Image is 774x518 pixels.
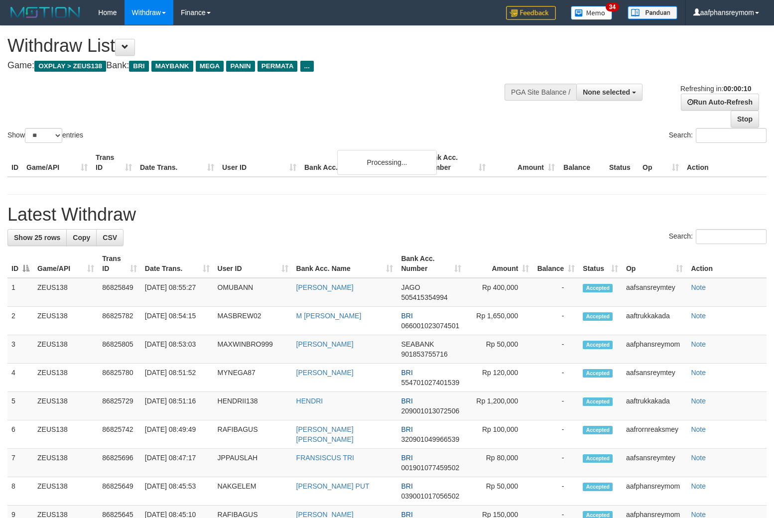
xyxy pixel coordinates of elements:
[296,340,354,348] a: [PERSON_NAME]
[7,148,22,177] th: ID
[622,477,687,506] td: aafphansreymom
[296,283,354,291] a: [PERSON_NAME]
[141,307,214,335] td: [DATE] 08:54:15
[7,229,67,246] a: Show 25 rows
[141,477,214,506] td: [DATE] 08:45:53
[7,420,33,449] td: 6
[691,482,706,490] a: Note
[401,312,412,320] span: BRI
[533,477,579,506] td: -
[687,250,767,278] th: Action
[296,312,362,320] a: M [PERSON_NAME]
[583,369,613,378] span: Accepted
[533,307,579,335] td: -
[98,449,141,477] td: 86825696
[7,477,33,506] td: 8
[7,128,83,143] label: Show entries
[465,392,533,420] td: Rp 1,200,000
[723,85,751,93] strong: 00:00:10
[465,278,533,307] td: Rp 400,000
[533,420,579,449] td: -
[583,454,613,463] span: Accepted
[401,369,412,377] span: BRI
[401,350,447,358] span: Copy 901853755716 to clipboard
[98,307,141,335] td: 86825782
[696,128,767,143] input: Search:
[622,449,687,477] td: aafsansreymtey
[214,278,292,307] td: OMUBANN
[98,392,141,420] td: 86825729
[7,36,506,56] h1: Withdraw List
[401,340,434,348] span: SEABANK
[465,449,533,477] td: Rp 80,000
[33,392,98,420] td: ZEUS138
[33,420,98,449] td: ZEUS138
[141,392,214,420] td: [DATE] 08:51:16
[691,454,706,462] a: Note
[7,61,506,71] h4: Game: Bank:
[401,379,459,387] span: Copy 554701027401539 to clipboard
[680,85,751,93] span: Refreshing in:
[196,61,224,72] span: MEGA
[533,250,579,278] th: Balance: activate to sort column ascending
[98,477,141,506] td: 86825649
[401,435,459,443] span: Copy 320901049966539 to clipboard
[7,307,33,335] td: 2
[7,335,33,364] td: 3
[506,6,556,20] img: Feedback.jpg
[296,397,323,405] a: HENDRI
[98,364,141,392] td: 86825780
[66,229,97,246] a: Copy
[533,335,579,364] td: -
[583,284,613,292] span: Accepted
[214,392,292,420] td: HENDRII138
[583,426,613,434] span: Accepted
[7,392,33,420] td: 5
[533,449,579,477] td: -
[401,482,412,490] span: BRI
[622,392,687,420] td: aaftrukkakada
[622,278,687,307] td: aafsansreymtey
[683,148,767,177] th: Action
[622,420,687,449] td: aafrornreaksmey
[33,307,98,335] td: ZEUS138
[214,420,292,449] td: RAFIBAGUS
[691,283,706,291] a: Note
[300,61,314,72] span: ...
[7,250,33,278] th: ID: activate to sort column descending
[292,250,397,278] th: Bank Acc. Name: activate to sort column ascending
[214,477,292,506] td: NAKGELEM
[98,335,141,364] td: 86825805
[401,293,447,301] span: Copy 505415354994 to clipboard
[583,312,613,321] span: Accepted
[73,234,90,242] span: Copy
[401,397,412,405] span: BRI
[300,148,420,177] th: Bank Acc. Name
[214,449,292,477] td: JPPAUSLAH
[34,61,106,72] span: OXPLAY > ZEUS138
[465,477,533,506] td: Rp 50,000
[583,88,630,96] span: None selected
[401,322,459,330] span: Copy 066001023074501 to clipboard
[129,61,148,72] span: BRI
[7,449,33,477] td: 7
[465,307,533,335] td: Rp 1,650,000
[465,335,533,364] td: Rp 50,000
[141,278,214,307] td: [DATE] 08:55:27
[533,364,579,392] td: -
[691,397,706,405] a: Note
[731,111,759,128] a: Stop
[691,369,706,377] a: Note
[533,278,579,307] td: -
[7,278,33,307] td: 1
[622,335,687,364] td: aafphansreymom
[98,420,141,449] td: 86825742
[583,397,613,406] span: Accepted
[622,364,687,392] td: aafsansreymtey
[465,420,533,449] td: Rp 100,000
[7,205,767,225] h1: Latest Withdraw
[214,307,292,335] td: MASBREW02
[33,477,98,506] td: ZEUS138
[628,6,677,19] img: panduan.png
[579,250,622,278] th: Status: activate to sort column ascending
